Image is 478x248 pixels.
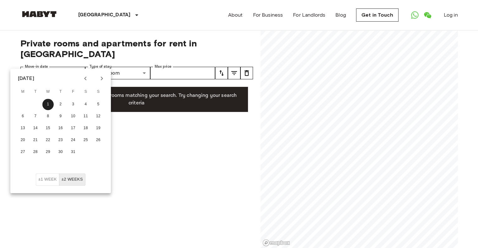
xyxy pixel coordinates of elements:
[80,135,91,146] button: 25
[80,86,91,98] span: Saturday
[30,146,41,158] button: 28
[80,111,91,122] button: 11
[409,9,421,21] a: Open WhatsApp
[80,99,91,110] button: 4
[93,86,104,98] span: Sunday
[42,123,54,134] button: 15
[17,111,29,122] button: 6
[17,123,29,134] button: 13
[215,67,228,79] button: tune
[30,111,41,122] button: 7
[20,11,58,17] img: Habyt
[42,99,54,110] button: 1
[17,146,29,158] button: 27
[253,11,283,19] a: For Business
[228,67,240,79] button: tune
[93,99,104,110] button: 5
[228,11,243,19] a: About
[20,38,253,59] span: Private rooms and apartments for rent in [GEOGRAPHIC_DATA]
[30,123,41,134] button: 14
[42,146,54,158] button: 29
[55,135,66,146] button: 23
[68,99,79,110] button: 3
[42,111,54,122] button: 8
[78,11,131,19] p: [GEOGRAPHIC_DATA]
[93,123,104,134] button: 19
[36,173,85,186] div: Move In Flexibility
[80,123,91,134] button: 18
[18,75,34,82] div: [DATE]
[55,99,66,110] button: 2
[42,86,54,98] span: Wednesday
[55,123,66,134] button: 16
[55,86,66,98] span: Thursday
[240,67,253,79] button: tune
[30,135,41,146] button: 21
[262,239,290,246] a: Mapbox logo
[90,64,112,69] label: Type of stay
[68,146,79,158] button: 31
[93,111,104,122] button: 12
[36,173,59,186] button: ±1 week
[25,64,48,69] label: Move-in date
[155,64,172,69] label: Max price
[68,86,79,98] span: Friday
[68,135,79,146] button: 24
[17,135,29,146] button: 20
[17,86,29,98] span: Monday
[421,9,434,21] a: Open WeChat
[293,11,325,19] a: For Landlords
[30,92,243,107] p: Unfortunately there are no free rooms matching your search. Try changing your search criteria
[42,135,54,146] button: 22
[93,135,104,146] button: 26
[30,86,41,98] span: Tuesday
[55,111,66,122] button: 9
[444,11,458,19] a: Log in
[55,146,66,158] button: 30
[356,8,398,22] a: Get in Touch
[85,67,150,79] div: SharedRoom
[80,73,91,84] button: Previous month
[335,11,346,19] a: Blog
[68,123,79,134] button: 17
[59,173,85,186] button: ±2 weeks
[68,111,79,122] button: 10
[96,73,107,84] button: Next month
